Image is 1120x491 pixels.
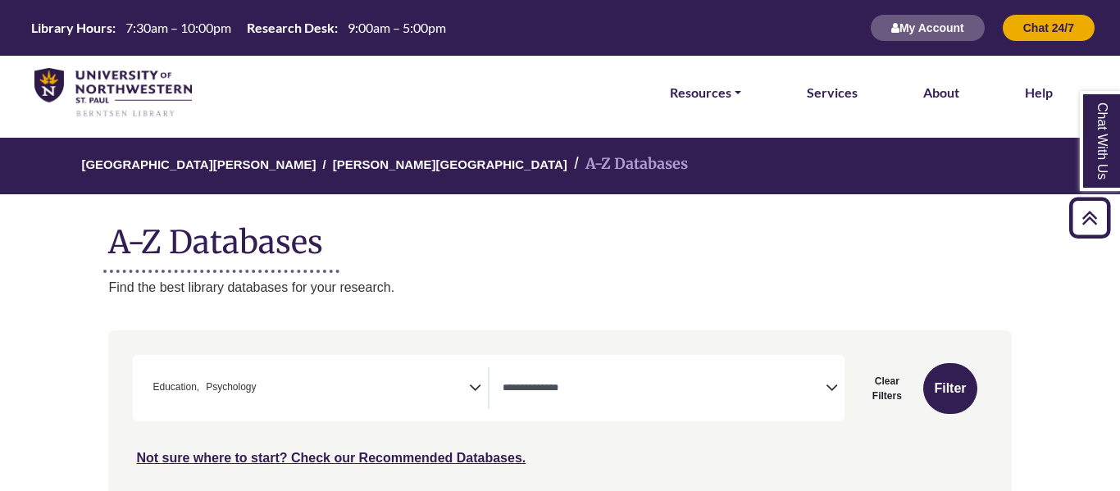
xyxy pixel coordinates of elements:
[1002,20,1095,34] a: Chat 24/7
[25,19,453,38] a: Hours Today
[923,82,959,103] a: About
[870,14,986,42] button: My Account
[333,155,567,171] a: [PERSON_NAME][GEOGRAPHIC_DATA]
[125,20,231,35] span: 7:30am – 10:00pm
[240,19,339,36] th: Research Desk:
[108,277,1011,298] p: Find the best library databases for your research.
[1025,82,1053,103] a: Help
[348,20,446,35] span: 9:00am – 5:00pm
[108,211,1011,261] h1: A-Z Databases
[670,82,741,103] a: Resources
[854,363,920,414] button: Clear Filters
[25,19,453,34] table: Hours Today
[136,451,526,465] a: Not sure where to start? Check our Recommended Databases.
[34,68,192,118] img: library_home
[870,20,986,34] a: My Account
[108,138,1011,194] nav: breadcrumb
[199,380,256,395] li: Psychology
[25,19,116,36] th: Library Hours:
[503,383,826,396] textarea: Search
[923,363,977,414] button: Submit for Search Results
[807,82,858,103] a: Services
[567,152,688,176] li: A-Z Databases
[1002,14,1095,42] button: Chat 24/7
[260,383,267,396] textarea: Search
[153,380,199,395] span: Education
[1063,207,1116,229] a: Back to Top
[146,380,199,395] li: Education
[206,380,256,395] span: Psychology
[81,155,316,171] a: [GEOGRAPHIC_DATA][PERSON_NAME]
